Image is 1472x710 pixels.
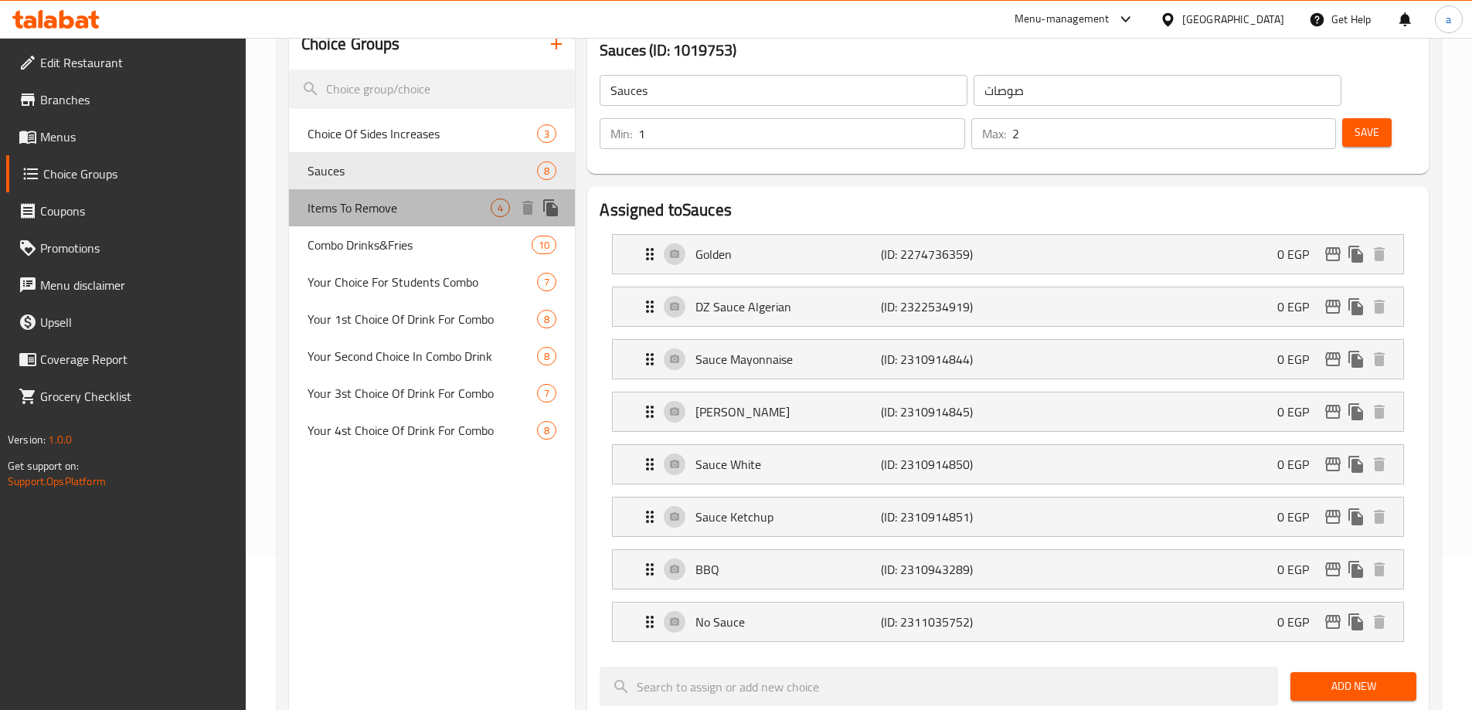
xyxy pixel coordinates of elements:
[43,165,233,183] span: Choice Groups
[1277,613,1321,631] p: 0 EGP
[6,81,246,118] a: Branches
[600,543,1416,596] li: Expand
[289,226,576,263] div: Combo Drinks&Fries10
[40,350,233,369] span: Coverage Report
[1345,610,1368,634] button: duplicate
[1277,403,1321,421] p: 0 EGP
[40,202,233,220] span: Coupons
[491,201,509,216] span: 4
[613,550,1403,589] div: Expand
[40,90,233,109] span: Branches
[613,340,1403,379] div: Expand
[6,378,246,415] a: Grocery Checklist
[1321,295,1345,318] button: edit
[1345,243,1368,266] button: duplicate
[537,273,556,291] div: Choices
[1368,505,1391,528] button: delete
[982,124,1006,143] p: Max:
[1182,11,1284,28] div: [GEOGRAPHIC_DATA]
[1321,243,1345,266] button: edit
[40,276,233,294] span: Menu disclaimer
[308,273,538,291] span: Your Choice For Students Combo
[6,267,246,304] a: Menu disclaimer
[1321,453,1345,476] button: edit
[1277,245,1321,263] p: 0 EGP
[1345,348,1368,371] button: duplicate
[695,560,880,579] p: BBQ
[1303,677,1404,696] span: Add New
[308,236,532,254] span: Combo Drinks&Fries
[40,53,233,72] span: Edit Restaurant
[1277,350,1321,369] p: 0 EGP
[1321,610,1345,634] button: edit
[1015,10,1110,29] div: Menu-management
[1355,123,1379,142] span: Save
[1368,453,1391,476] button: delete
[532,238,556,253] span: 10
[600,199,1416,222] h2: Assigned to Sauces
[1345,453,1368,476] button: duplicate
[600,38,1416,63] h3: Sauces (ID: 1019753)
[308,161,538,180] span: Sauces
[1368,243,1391,266] button: delete
[1368,348,1391,371] button: delete
[6,155,246,192] a: Choice Groups
[1345,400,1368,423] button: duplicate
[538,164,556,178] span: 8
[600,438,1416,491] li: Expand
[289,70,576,109] input: search
[1277,455,1321,474] p: 0 EGP
[289,152,576,189] div: Sauces8
[881,455,1005,474] p: (ID: 2310914850)
[289,115,576,152] div: Choice Of Sides Increases3
[881,297,1005,316] p: (ID: 2322534919)
[308,199,491,217] span: Items To Remove
[613,603,1403,641] div: Expand
[308,421,538,440] span: Your 4st Choice Of Drink For Combo
[40,387,233,406] span: Grocery Checklist
[538,386,556,401] span: 7
[695,297,880,316] p: DZ Sauce Algerian
[610,124,632,143] p: Min:
[8,456,79,476] span: Get support on:
[613,445,1403,484] div: Expand
[695,613,880,631] p: No Sauce
[1345,295,1368,318] button: duplicate
[1277,560,1321,579] p: 0 EGP
[308,384,538,403] span: Your 3st Choice Of Drink For Combo
[1368,610,1391,634] button: delete
[881,613,1005,631] p: (ID: 2311035752)
[289,375,576,412] div: Your 3st Choice Of Drink For Combo7
[600,228,1416,280] li: Expand
[613,392,1403,431] div: Expand
[613,235,1403,273] div: Expand
[1368,558,1391,581] button: delete
[881,560,1005,579] p: (ID: 2310943289)
[600,596,1416,648] li: Expand
[8,471,106,491] a: Support.OpsPlatform
[538,312,556,327] span: 8
[308,124,538,143] span: Choice Of Sides Increases
[613,287,1403,326] div: Expand
[6,304,246,341] a: Upsell
[538,423,556,438] span: 8
[881,350,1005,369] p: (ID: 2310914844)
[695,508,880,526] p: Sauce Ketchup
[1321,348,1345,371] button: edit
[40,313,233,331] span: Upsell
[881,245,1005,263] p: (ID: 2274736359)
[538,349,556,364] span: 8
[40,127,233,146] span: Menus
[301,32,400,56] h2: Choice Groups
[289,338,576,375] div: Your Second Choice In Combo Drink8
[289,263,576,301] div: Your Choice For Students Combo7
[537,124,556,143] div: Choices
[539,196,563,219] button: duplicate
[532,236,556,254] div: Choices
[40,239,233,257] span: Promotions
[600,333,1416,386] li: Expand
[6,44,246,81] a: Edit Restaurant
[881,508,1005,526] p: (ID: 2310914851)
[537,310,556,328] div: Choices
[881,403,1005,421] p: (ID: 2310914845)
